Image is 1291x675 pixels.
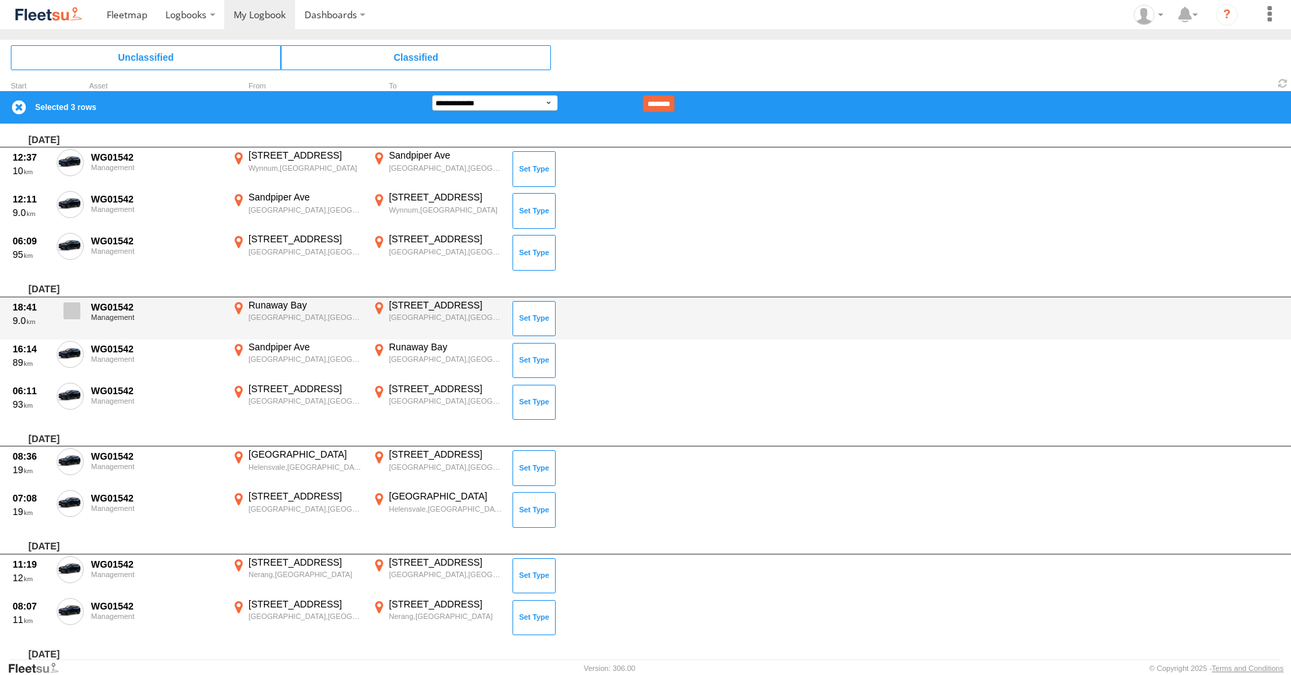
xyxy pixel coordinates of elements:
label: Click to View Event Location [370,448,505,487]
div: 9.0 [13,315,49,327]
span: Refresh [1275,77,1291,90]
div: 08:07 [13,600,49,612]
div: Management [91,313,222,321]
div: [GEOGRAPHIC_DATA],[GEOGRAPHIC_DATA] [389,462,503,472]
div: WG01542 [91,151,222,163]
div: 06:11 [13,385,49,397]
div: WG01542 [91,193,222,205]
button: Click to Set [512,450,556,485]
div: 16:14 [13,343,49,355]
label: Click to View Event Location [230,556,365,595]
div: [GEOGRAPHIC_DATA],[GEOGRAPHIC_DATA] [389,313,503,322]
div: 93 [13,398,49,410]
div: Helensvale,[GEOGRAPHIC_DATA] [389,504,503,514]
div: 19 [13,464,49,476]
div: WG01542 [91,343,222,355]
label: Click to View Event Location [370,556,505,595]
button: Click to Set [512,193,556,228]
label: Click to View Event Location [370,149,505,188]
div: [STREET_ADDRESS] [248,233,363,245]
div: 12 [13,572,49,584]
div: Click to Sort [11,83,51,90]
div: [GEOGRAPHIC_DATA],[GEOGRAPHIC_DATA] [248,396,363,406]
div: Katie Topping [1129,5,1168,25]
div: WG01542 [91,450,222,462]
div: [GEOGRAPHIC_DATA],[GEOGRAPHIC_DATA] [389,354,503,364]
label: Click to View Event Location [370,490,505,529]
div: Sandpiper Ave [248,191,363,203]
div: [STREET_ADDRESS] [248,490,363,502]
button: Click to Set [512,492,556,527]
label: Click to View Event Location [230,490,365,529]
div: Management [91,205,222,213]
label: Click to View Event Location [230,383,365,422]
div: Nerang,[GEOGRAPHIC_DATA] [248,570,363,579]
div: Version: 306.00 [584,664,635,672]
div: [GEOGRAPHIC_DATA],[GEOGRAPHIC_DATA] [389,396,503,406]
button: Click to Set [512,343,556,378]
div: 10 [13,165,49,177]
div: 11 [13,614,49,626]
div: Management [91,163,222,171]
div: [GEOGRAPHIC_DATA],[GEOGRAPHIC_DATA] [248,313,363,322]
div: 08:36 [13,450,49,462]
div: [STREET_ADDRESS] [248,598,363,610]
div: 19 [13,506,49,518]
div: 18:41 [13,301,49,313]
button: Click to Set [512,301,556,336]
div: From [230,83,365,90]
a: Visit our Website [7,661,70,675]
div: [GEOGRAPHIC_DATA],[GEOGRAPHIC_DATA] [248,205,363,215]
div: [GEOGRAPHIC_DATA],[GEOGRAPHIC_DATA] [248,612,363,621]
div: WG01542 [91,492,222,504]
div: To [370,83,505,90]
div: WG01542 [91,301,222,313]
div: [GEOGRAPHIC_DATA],[GEOGRAPHIC_DATA] [248,247,363,256]
div: 07:08 [13,492,49,504]
label: Clear Selection [11,99,27,115]
div: [STREET_ADDRESS] [389,233,503,245]
div: Management [91,355,222,363]
div: [STREET_ADDRESS] [248,556,363,568]
div: 11:19 [13,558,49,570]
div: [STREET_ADDRESS] [389,383,503,395]
span: Click to view Unclassified Trips [11,45,281,70]
div: 95 [13,248,49,261]
div: WG01542 [91,385,222,397]
div: Management [91,462,222,470]
div: [STREET_ADDRESS] [389,448,503,460]
label: Click to View Event Location [370,299,505,338]
div: Wynnum,[GEOGRAPHIC_DATA] [248,163,363,173]
div: Helensvale,[GEOGRAPHIC_DATA] [248,462,363,472]
div: [GEOGRAPHIC_DATA],[GEOGRAPHIC_DATA] [389,570,503,579]
label: Click to View Event Location [370,383,505,422]
div: 06:09 [13,235,49,247]
button: Click to Set [512,558,556,593]
label: Click to View Event Location [230,233,365,272]
label: Click to View Event Location [230,598,365,637]
label: Click to View Event Location [230,448,365,487]
div: Asset [89,83,224,90]
label: Click to View Event Location [370,191,505,230]
div: Wynnum,[GEOGRAPHIC_DATA] [389,205,503,215]
div: Sandpiper Ave [389,149,503,161]
div: WG01542 [91,235,222,247]
div: Management [91,247,222,255]
i: ? [1216,4,1238,26]
img: fleetsu-logo-horizontal.svg [14,5,84,24]
div: [GEOGRAPHIC_DATA],[GEOGRAPHIC_DATA] [248,504,363,514]
div: WG01542 [91,600,222,612]
label: Click to View Event Location [230,341,365,380]
div: [STREET_ADDRESS] [389,556,503,568]
div: [GEOGRAPHIC_DATA],[GEOGRAPHIC_DATA] [389,247,503,256]
a: Terms and Conditions [1212,664,1284,672]
div: [GEOGRAPHIC_DATA] [389,490,503,502]
div: Runaway Bay [389,341,503,353]
label: Click to View Event Location [230,299,365,338]
div: 89 [13,356,49,369]
button: Click to Set [512,385,556,420]
div: [STREET_ADDRESS] [389,299,503,311]
button: Click to Set [512,151,556,186]
div: [GEOGRAPHIC_DATA],[GEOGRAPHIC_DATA] [248,354,363,364]
span: Click to view Classified Trips [281,45,551,70]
